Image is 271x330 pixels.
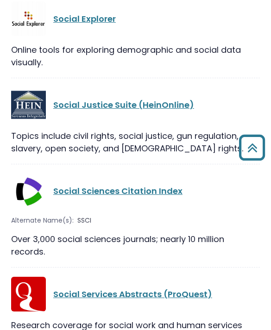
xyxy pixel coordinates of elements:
a: Social Justice Suite (HeinOnline) [53,100,194,111]
p: Topics include civil rights, social justice, gun regulation, slavery, open society, and [DEMOGRAP... [11,130,260,155]
span: SSCI [77,216,91,226]
span: Alternate Name(s): [11,216,74,226]
a: Social Explorer [53,13,116,25]
a: Social Services Abstracts (ProQuest) [53,289,212,300]
a: Back to Top [235,139,269,156]
div: Over 3,000 social sciences journals; nearly 10 million records. [11,233,260,258]
a: Social Sciences Citation Index [53,186,183,197]
div: Online tools for exploring demographic and social data visually. [11,44,260,69]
